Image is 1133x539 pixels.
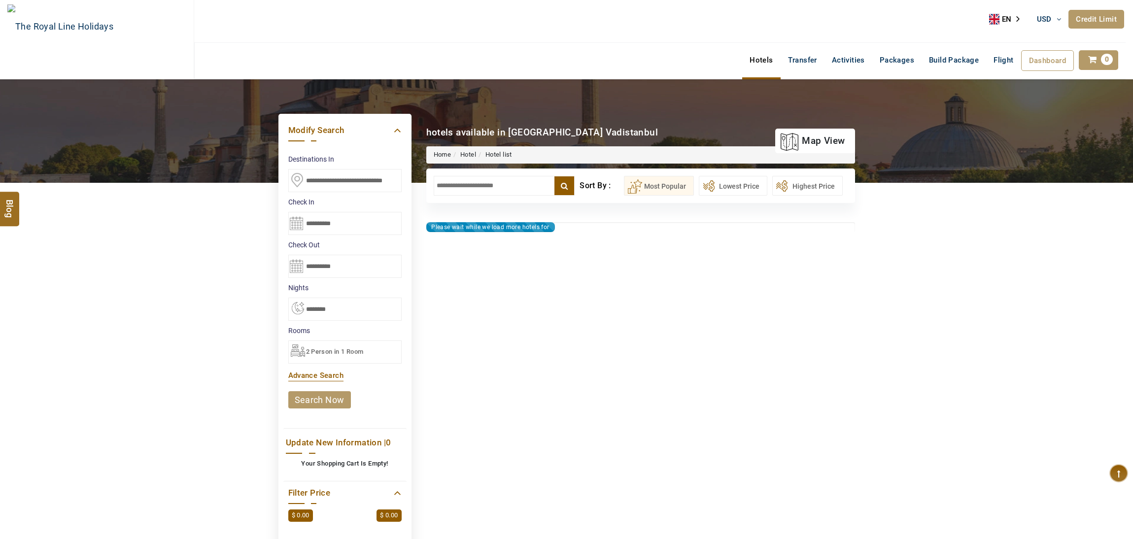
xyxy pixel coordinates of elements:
a: Advance Search [288,371,344,380]
label: Check Out [288,240,402,250]
span: $ 0.00 [377,509,401,522]
img: The Royal Line Holidays [7,4,113,49]
span: USD [1037,15,1052,24]
a: Update New Information |0 [286,436,404,449]
a: 0 [1079,50,1118,70]
span: $ 0.00 [288,509,313,522]
div: hotels available in [GEOGRAPHIC_DATA] Vadistanbul [426,126,658,139]
a: Hotel [460,151,476,158]
label: Destinations In [288,154,402,164]
button: Most Popular [624,176,694,196]
button: Highest Price [772,176,843,196]
b: Your Shopping Cart Is Empty! [301,460,388,467]
a: Home [434,151,451,158]
a: search now [288,391,351,408]
label: nights [288,283,402,293]
a: Packages [872,50,922,70]
a: EN [989,12,1027,27]
label: Rooms [288,326,402,336]
a: Activities [824,50,872,70]
span: Flight [994,56,1013,65]
span: 0 [386,438,391,447]
label: Check In [288,197,402,207]
span: Blog [3,199,16,207]
a: Filter Price [288,486,402,500]
span: Dashboard [1029,56,1066,65]
div: Please wait while we load more hotels for you [426,222,555,232]
a: Build Package [922,50,986,70]
div: Language [989,12,1027,27]
button: Lowest Price [699,176,767,196]
aside: Language selected: English [989,12,1027,27]
a: Modify Search [288,124,402,137]
div: Sort By : [580,176,623,196]
a: Transfer [781,50,824,70]
span: 2 Person in 1 Room [306,348,364,355]
a: Flight [986,50,1021,70]
span: 0 [1101,54,1113,65]
a: Hotels [742,50,780,70]
li: Hotel list [476,150,512,160]
a: Credit Limit [1068,10,1124,29]
a: map view [780,130,845,152]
